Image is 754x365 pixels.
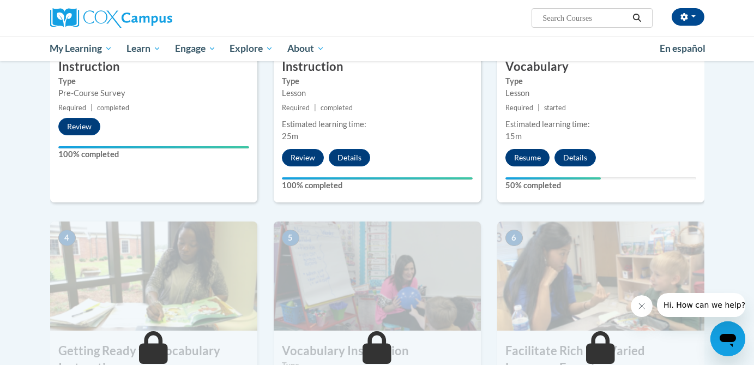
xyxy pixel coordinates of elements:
[505,177,601,179] div: Your progress
[631,295,653,317] iframe: Close message
[43,36,120,61] a: My Learning
[538,104,540,112] span: |
[230,42,273,55] span: Explore
[58,148,249,160] label: 100% completed
[629,11,645,25] button: Search
[168,36,223,61] a: Engage
[544,104,566,112] span: started
[58,104,86,112] span: Required
[541,11,629,25] input: Search Courses
[660,43,705,54] span: En español
[497,222,704,331] img: Course Image
[91,104,93,112] span: |
[505,87,696,99] div: Lesson
[710,321,745,356] iframe: Button to launch messaging window
[50,8,172,28] img: Cox Campus
[58,146,249,148] div: Your progress
[175,42,216,55] span: Engage
[282,131,298,141] span: 25m
[58,230,76,246] span: 4
[119,36,168,61] a: Learn
[274,222,481,331] img: Course Image
[50,222,257,331] img: Course Image
[126,42,161,55] span: Learn
[282,118,473,130] div: Estimated learning time:
[282,87,473,99] div: Lesson
[282,230,299,246] span: 5
[50,42,112,55] span: My Learning
[287,42,324,55] span: About
[314,104,316,112] span: |
[58,118,100,135] button: Review
[505,104,533,112] span: Required
[282,104,310,112] span: Required
[554,149,596,166] button: Details
[505,179,696,192] label: 50% completed
[321,104,353,112] span: completed
[282,179,473,192] label: 100% completed
[97,104,129,112] span: completed
[329,149,370,166] button: Details
[282,75,473,87] label: Type
[653,37,713,60] a: En español
[657,293,745,317] iframe: Message from company
[50,8,257,28] a: Cox Campus
[274,343,481,360] h3: Vocabulary Instruction
[672,8,704,26] button: Account Settings
[282,149,324,166] button: Review
[58,87,249,99] div: Pre-Course Survey
[280,36,331,61] a: About
[58,75,249,87] label: Type
[505,75,696,87] label: Type
[505,149,550,166] button: Resume
[282,177,473,179] div: Your progress
[505,230,523,246] span: 6
[505,131,522,141] span: 15m
[505,118,696,130] div: Estimated learning time:
[34,36,721,61] div: Main menu
[222,36,280,61] a: Explore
